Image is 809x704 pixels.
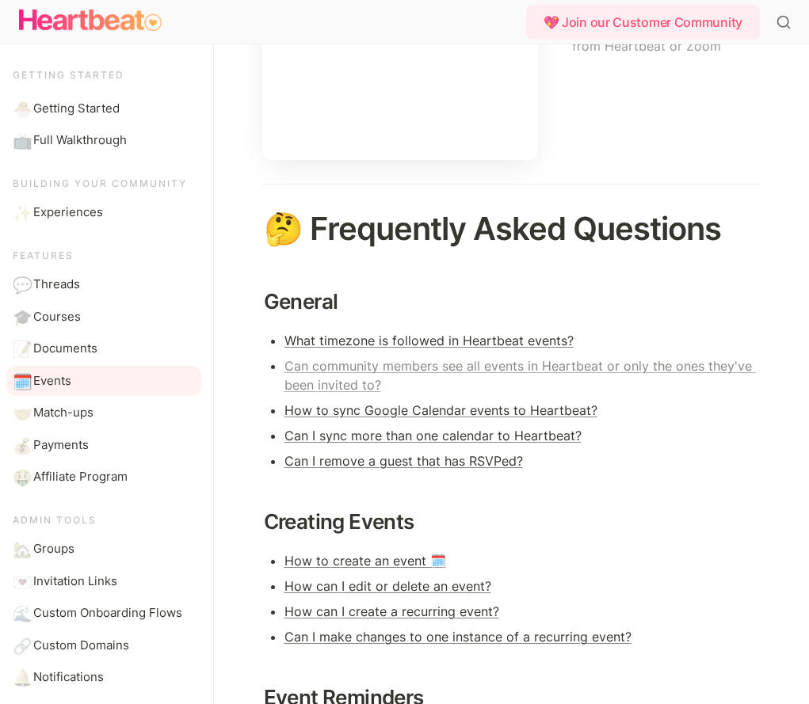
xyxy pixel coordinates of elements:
a: 💖 Join our Customer Community [526,5,766,40]
span: Custom Domains [33,637,129,655]
span: 🔗 [13,637,29,653]
a: How to sync Google Calendar events to Heartbeat? [284,402,597,418]
span: 📝 [13,340,29,356]
span: 💬 [13,276,29,291]
a: What timezone is followed in Heartbeat events? [284,333,574,348]
span: 📺 [13,131,29,147]
a: 📺Full Walkthrough [6,125,201,156]
h3: Creating Events [262,506,761,538]
a: 🎓Courses [6,302,201,333]
span: 🤝 [13,404,29,420]
a: 💌Invitation Links [6,566,201,597]
a: Can I make changes to one instance of a recurring event? [284,629,632,645]
a: 📝Documents [6,333,201,364]
span: 🐣 [13,100,29,116]
span: Building your community [13,177,187,189]
span: 🏡 [13,540,29,556]
div: 💖 Join our Customer Community [526,5,760,40]
span: 🗓️ [13,372,29,388]
span: Courses [33,308,81,326]
a: 🤝Match-ups [6,398,201,428]
a: How can I edit or delete an event? [284,578,491,594]
span: Threads [33,276,80,294]
span: 🌊 [13,604,29,620]
span: Getting Started [33,100,120,118]
a: 🐣Getting Started [6,93,201,124]
a: Can I remove a guest that has RSVPed? [284,453,523,469]
span: ✨ [13,204,29,219]
a: 🔔Notifications [6,662,201,693]
span: 🤑 [13,468,29,484]
a: 🗓️Events [6,366,201,397]
span: Custom Onboarding Flows [33,604,182,622]
a: ✨Experiences [6,197,201,228]
img: Logo [19,5,162,36]
span: Affiliate Program [33,468,128,486]
span: Invitation Links [33,573,117,591]
span: Documents [33,340,97,358]
span: Experiences [33,204,103,222]
h3: General [262,286,761,318]
a: How can I create a recurring event? [284,603,499,619]
span: 🎓 [13,308,29,324]
a: 💰Payments [6,430,201,461]
span: 🔔 [13,668,29,684]
span: 💰 [13,436,29,452]
span: Events [33,372,71,390]
a: 🔗Custom Domains [6,630,201,661]
a: 🏡Groups [6,534,201,565]
span: Payments [33,436,89,455]
span: Notifications [33,668,104,687]
h1: 🤔 Frequently Asked Questions [262,211,761,247]
span: Features [13,249,74,261]
a: Can community members see all events in Heartbeat or only the ones they've been invited to? [284,358,756,393]
a: Can I sync more than one calendar to Heartbeat? [284,428,582,443]
span: Groups [33,540,74,558]
span: Getting started [13,69,124,81]
a: 💬Threads [6,269,201,300]
a: How to create an event 🗓 [284,553,446,569]
span: Admin Tools [13,514,97,526]
span: 💌 [13,573,29,588]
span: Match-ups [33,404,93,422]
a: 🌊Custom Onboarding Flows [6,598,201,629]
a: 🤑Affiliate Program [6,462,201,493]
span: Full Walkthrough [33,131,127,150]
